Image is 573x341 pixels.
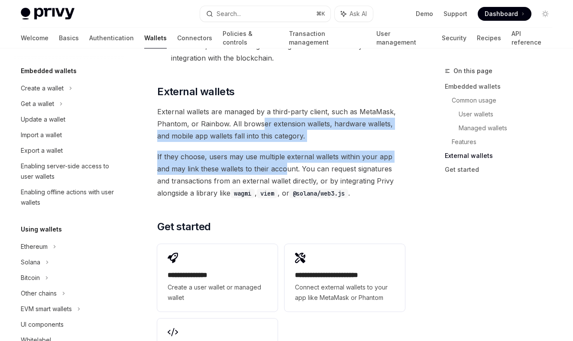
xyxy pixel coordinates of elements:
a: Dashboard [478,7,531,21]
a: Recipes [477,28,501,48]
button: Toggle dark mode [538,7,552,21]
div: EVM smart wallets [21,304,72,314]
a: Import a wallet [14,127,125,143]
code: viem [257,189,278,198]
a: Welcome [21,28,49,48]
code: wagmi [230,189,255,198]
a: User wallets [459,107,559,121]
a: Policies & controls [223,28,278,48]
div: Enabling offline actions with user wallets [21,187,120,208]
span: Dashboard [485,10,518,18]
div: Bitcoin [21,273,40,283]
div: Enabling server-side access to user wallets [21,161,120,182]
span: External wallets [157,85,234,99]
a: Demo [416,10,433,18]
div: Solana [21,257,40,267]
img: light logo [21,8,74,20]
span: External wallets are managed by a third-party client, such as MetaMask, Phantom, or Rainbow. All ... [157,106,405,142]
span: Get started [157,220,210,234]
h5: Embedded wallets [21,66,77,76]
code: @solana/web3.js [289,189,348,198]
span: If they choose, users may use multiple external wallets within your app and may link these wallet... [157,151,405,199]
a: Transaction management [289,28,366,48]
div: Import a wallet [21,130,62,140]
a: Embedded wallets [445,80,559,93]
div: Export a wallet [21,145,63,156]
div: Ethereum [21,241,48,252]
span: Ask AI [350,10,367,18]
span: Create a user wallet or managed wallet [168,282,267,303]
a: Get started [445,163,559,177]
a: Enabling server-side access to user wallets [14,158,125,184]
a: Update a wallet [14,112,125,127]
a: Wallets [144,28,167,48]
a: External wallets [445,149,559,163]
button: Search...⌘K [200,6,330,22]
div: Other chains [21,288,57,299]
div: Create a wallet [21,83,64,93]
div: Get a wallet [21,99,54,109]
a: Features [452,135,559,149]
a: Common usage [452,93,559,107]
a: Managed wallets [459,121,559,135]
a: API reference [511,28,552,48]
span: Connect external wallets to your app like MetaMask or Phantom [295,282,395,303]
a: Basics [59,28,79,48]
a: Security [442,28,466,48]
span: ⌘ K [316,10,325,17]
div: Search... [217,9,241,19]
a: Authentication [89,28,134,48]
a: Enabling offline actions with user wallets [14,184,125,210]
a: User management [376,28,431,48]
a: Support [444,10,467,18]
button: Ask AI [335,6,373,22]
a: Export a wallet [14,143,125,158]
a: UI components [14,317,125,332]
h5: Using wallets [21,224,62,235]
div: UI components [21,319,64,330]
span: On this page [453,66,492,76]
a: Connectors [177,28,212,48]
div: Update a wallet [21,114,65,125]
